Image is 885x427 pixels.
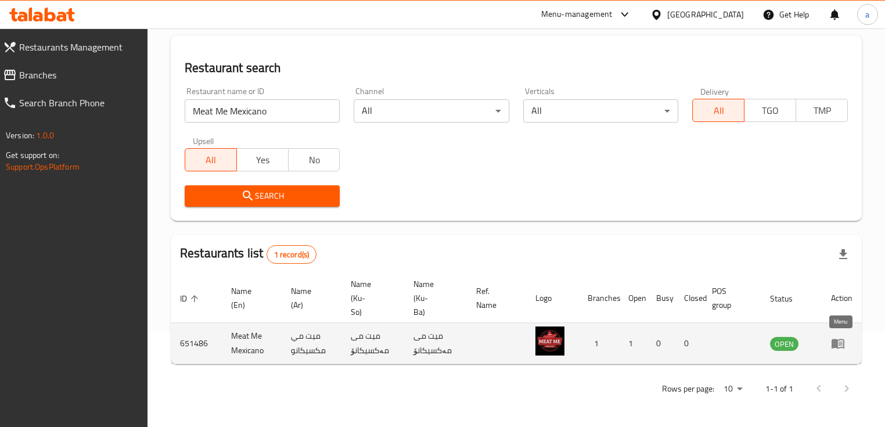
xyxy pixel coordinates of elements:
button: No [288,148,340,171]
td: ميت می مەکسیکانۆ [341,323,404,364]
span: Name (Ku-So) [351,277,390,319]
td: Meat Me Mexicano [222,323,282,364]
h2: Restaurant search [185,59,848,77]
span: Search Branch Phone [19,96,139,110]
button: TGO [744,99,796,122]
table: enhanced table [171,274,862,364]
button: All [692,99,744,122]
td: 1 [619,323,647,364]
td: 651486 [171,323,222,364]
span: Version: [6,128,34,143]
span: Name (Ku-Ba) [413,277,453,319]
span: Restaurants Management [19,40,139,54]
th: Busy [647,274,675,323]
span: Name (En) [231,284,268,312]
span: Get support on: [6,148,59,163]
td: 1 [578,323,619,364]
td: ميت مي مكسيكانو [282,323,341,364]
span: 1.0.0 [36,128,54,143]
span: ID [180,292,202,306]
span: All [697,102,740,119]
label: Upsell [193,137,214,145]
div: Export file [829,241,857,268]
th: Branches [578,274,619,323]
span: 1 record(s) [267,249,316,260]
button: Yes [236,148,289,171]
span: TMP [801,102,843,119]
div: All [523,99,678,123]
label: Delivery [700,87,729,95]
span: Branches [19,68,139,82]
p: 1-1 of 1 [765,382,793,396]
input: Search for restaurant name or ID.. [185,99,340,123]
td: 0 [675,323,703,364]
span: Status [770,292,808,306]
span: OPEN [770,338,798,351]
h2: Restaurants list [180,245,316,264]
button: TMP [796,99,848,122]
button: Search [185,185,340,207]
div: [GEOGRAPHIC_DATA] [667,8,744,21]
th: Closed [675,274,703,323]
span: POS group [712,284,747,312]
td: ميت می مەکسیکانۆ [404,323,467,364]
td: 0 [647,323,675,364]
span: TGO [749,102,792,119]
th: Logo [526,274,578,323]
span: No [293,152,336,168]
span: Name (Ar) [291,284,328,312]
a: Support.OpsPlatform [6,159,80,174]
div: Menu-management [541,8,613,21]
div: Total records count [267,245,317,264]
span: Search [194,189,330,203]
div: All [354,99,509,123]
th: Action [822,274,862,323]
span: All [190,152,232,168]
button: All [185,148,237,171]
span: Yes [242,152,284,168]
span: a [865,8,869,21]
th: Open [619,274,647,323]
div: Rows per page: [719,381,747,398]
img: Meat Me Mexicano [535,326,564,356]
p: Rows per page: [662,382,714,396]
span: Ref. Name [476,284,512,312]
